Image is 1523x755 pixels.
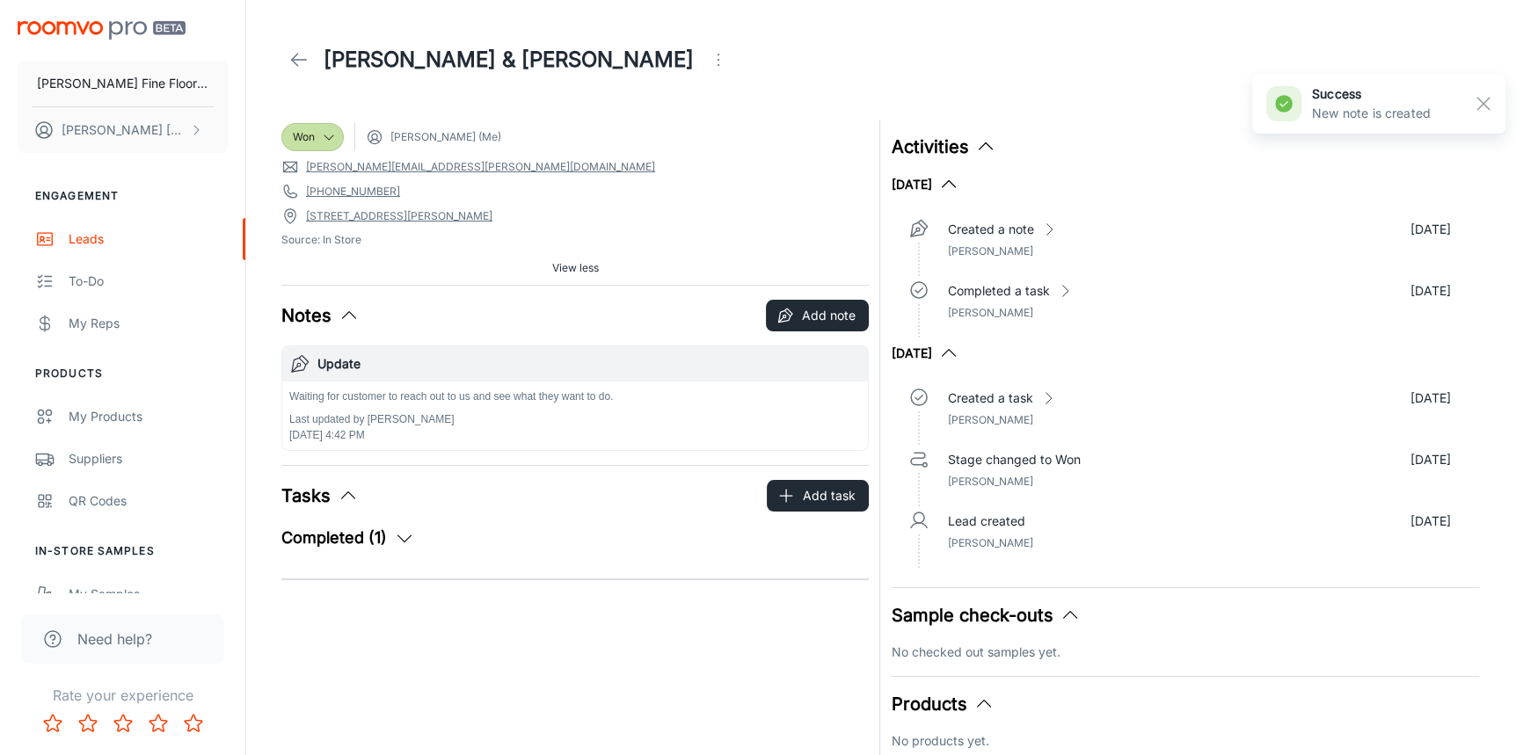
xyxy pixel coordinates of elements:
img: Roomvo PRO Beta [18,21,186,40]
div: My Reps [69,314,228,333]
p: New note is created [1312,104,1431,123]
p: [DATE] [1410,450,1451,469]
button: Rate 3 star [106,706,141,741]
div: QR Codes [69,491,228,511]
h1: [PERSON_NAME] & [PERSON_NAME] [324,44,694,76]
button: [DATE] [891,343,959,364]
button: View less [545,255,606,281]
span: [PERSON_NAME] (Me) [390,129,501,145]
p: No checked out samples yet. [891,642,1478,662]
span: Need help? [77,628,152,650]
button: Products [891,691,995,717]
button: Open menu [701,42,736,77]
p: Created a note [947,220,1033,239]
span: [PERSON_NAME] [947,244,1032,258]
span: [PERSON_NAME] [947,536,1032,549]
button: Notes [281,302,360,329]
button: UpdateWaiting for customer to reach out to us and see what they want to do.Last updated by [PERSO... [282,346,868,450]
p: Lead created [947,512,1024,531]
button: Rate 4 star [141,706,176,741]
p: Completed a task [947,281,1049,301]
button: Rate 2 star [70,706,106,741]
button: Add note [766,300,869,331]
p: Waiting for customer to reach out to us and see what they want to do. [289,388,613,404]
p: [PERSON_NAME] [PERSON_NAME] [62,120,186,140]
button: Sample check-outs [891,602,1081,628]
a: [PERSON_NAME][EMAIL_ADDRESS][PERSON_NAME][DOMAIN_NAME] [306,159,655,175]
p: [DATE] [1410,220,1451,239]
button: Activities [891,134,996,160]
button: Rate 1 star [35,706,70,741]
button: Completed (1) [281,526,415,550]
p: [DATE] [1410,512,1451,531]
button: Rate 5 star [176,706,211,741]
span: [PERSON_NAME] [947,475,1032,488]
a: [STREET_ADDRESS][PERSON_NAME] [306,208,492,224]
h6: success [1312,84,1431,104]
div: To-do [69,272,228,291]
p: No products yet. [891,731,1478,751]
div: Leads [69,229,228,249]
h6: Update [317,354,861,374]
div: My Samples [69,584,228,604]
button: [DATE] [891,174,959,195]
span: [PERSON_NAME] [947,413,1032,426]
a: [PHONE_NUMBER] [306,184,400,200]
span: Won [293,129,315,145]
p: Rate your experience [14,685,231,706]
p: [DATE] [1410,281,1451,301]
button: Add task [767,480,869,512]
p: [DATE] [1410,388,1451,408]
p: Stage changed to Won [947,450,1080,469]
div: My Products [69,407,228,426]
p: Last updated by [PERSON_NAME] [289,411,613,427]
span: Source: In Store [281,232,869,248]
div: Won [281,123,344,151]
div: Suppliers [69,449,228,468]
p: [DATE] 4:42 PM [289,427,613,443]
button: [PERSON_NAME] [PERSON_NAME] [18,107,228,153]
p: [PERSON_NAME] Fine Floors, Inc [37,74,208,93]
p: Created a task [947,388,1032,408]
span: [PERSON_NAME] [947,306,1032,319]
button: [PERSON_NAME] Fine Floors, Inc [18,61,228,106]
span: View less [552,260,599,276]
button: Tasks [281,483,359,509]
